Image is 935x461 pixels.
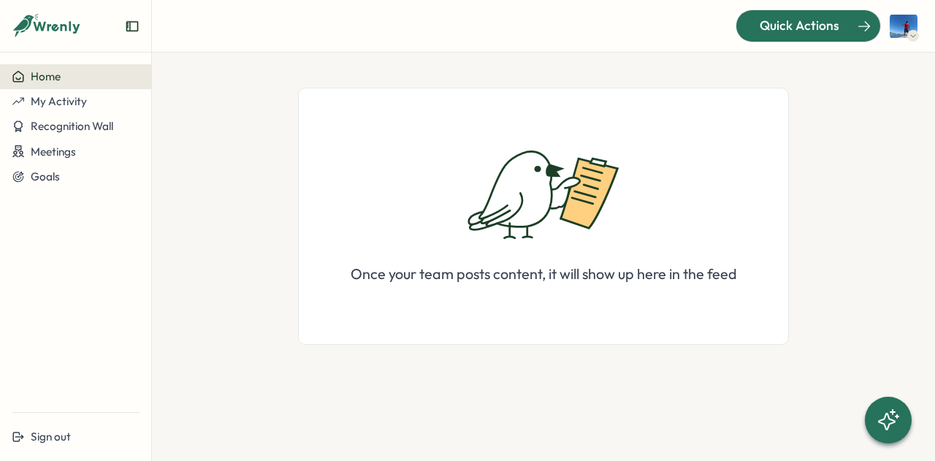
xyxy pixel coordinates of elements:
[351,263,737,286] div: Once your team posts content, it will show up here in the feed
[736,9,881,42] button: Quick Actions
[760,16,839,35] span: Quick Actions
[31,69,61,83] span: Home
[31,94,87,108] span: My Activity
[890,12,917,40] img: Joseph Fonseca
[31,169,60,183] span: Goals
[31,145,76,159] span: Meetings
[31,119,113,133] span: Recognition Wall
[125,19,140,34] button: Expand sidebar
[31,430,71,443] span: Sign out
